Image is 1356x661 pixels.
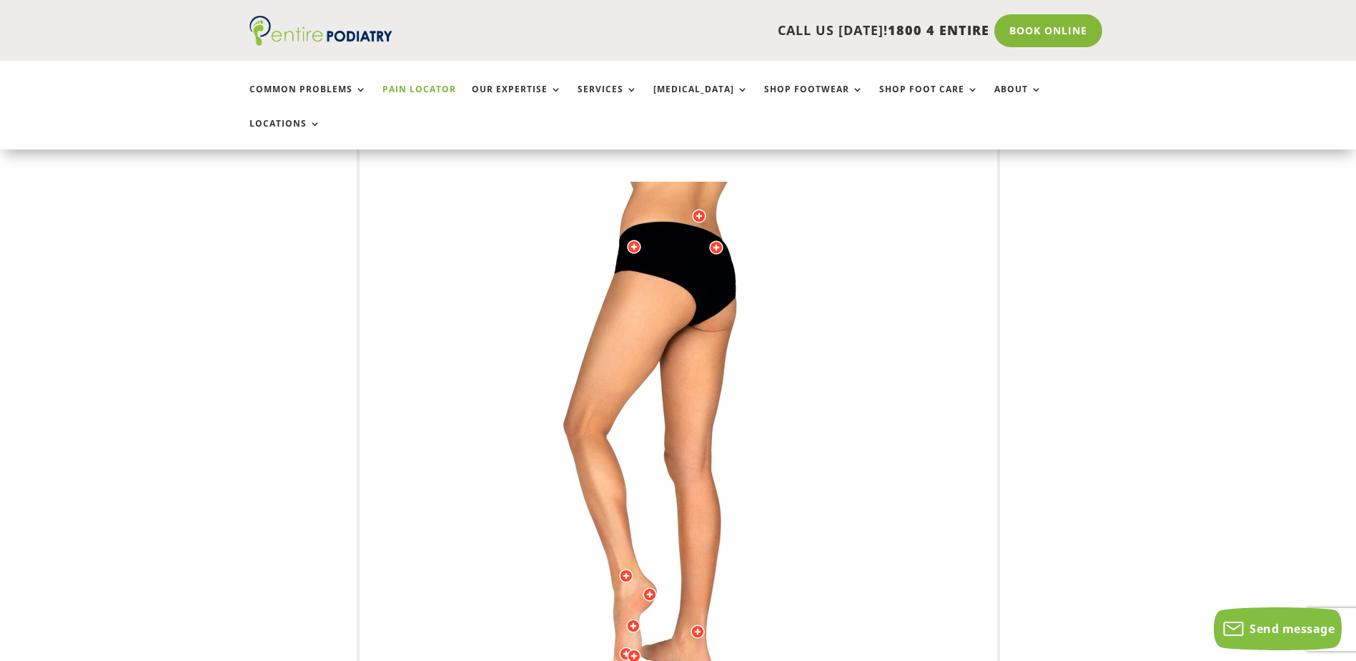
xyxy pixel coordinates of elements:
a: Common Problems [249,84,367,115]
a: Entire Podiatry [249,34,392,49]
a: Shop Foot Care [879,84,979,115]
button: Send message [1214,607,1342,650]
span: Send message [1249,621,1335,637]
p: CALL US [DATE]! [447,21,989,40]
a: Locations [249,119,321,150]
a: [MEDICAL_DATA] [653,84,748,115]
a: Our Expertise [472,84,562,115]
a: Services [578,84,638,115]
img: logo (1) [249,16,392,46]
span: 1800 4 ENTIRE [888,21,989,39]
a: About [994,84,1042,115]
a: Pain Locator [382,84,456,115]
a: Shop Footwear [764,84,863,115]
a: Book Online [994,14,1102,47]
